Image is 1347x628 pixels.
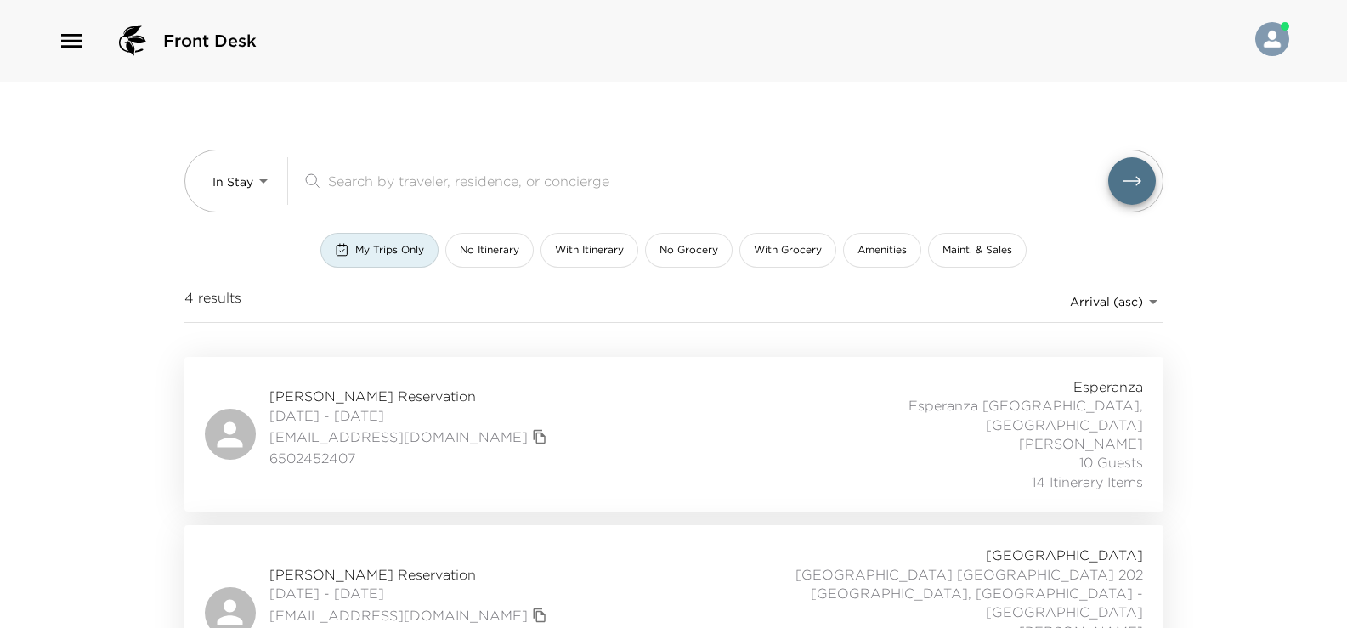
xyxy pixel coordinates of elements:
[184,288,241,315] span: 4 results
[986,546,1143,564] span: [GEOGRAPHIC_DATA]
[843,233,921,268] button: Amenities
[528,603,552,627] button: copy primary member email
[739,233,836,268] button: With Grocery
[1032,472,1143,491] span: 14 Itinerary Items
[269,606,528,625] a: [EMAIL_ADDRESS][DOMAIN_NAME]
[328,171,1108,190] input: Search by traveler, residence, or concierge
[857,243,907,257] span: Amenities
[269,387,552,405] span: [PERSON_NAME] Reservation
[1079,453,1143,472] span: 10 Guests
[555,243,624,257] span: With Itinerary
[754,243,822,257] span: With Grocery
[928,233,1027,268] button: Maint. & Sales
[163,29,257,53] span: Front Desk
[767,565,1143,622] span: [GEOGRAPHIC_DATA] [GEOGRAPHIC_DATA] 202 [GEOGRAPHIC_DATA], [GEOGRAPHIC_DATA] - [GEOGRAPHIC_DATA]
[445,233,534,268] button: No Itinerary
[269,584,552,603] span: [DATE] - [DATE]
[320,233,439,268] button: My Trips Only
[269,565,552,584] span: [PERSON_NAME] Reservation
[1070,294,1143,309] span: Arrival (asc)
[528,425,552,449] button: copy primary member email
[1073,377,1143,396] span: Esperanza
[269,406,552,425] span: [DATE] - [DATE]
[1019,434,1143,453] span: [PERSON_NAME]
[112,20,153,61] img: logo
[269,449,552,467] span: 6502452407
[355,243,424,257] span: My Trips Only
[460,243,519,257] span: No Itinerary
[184,357,1163,512] a: [PERSON_NAME] Reservation[DATE] - [DATE][EMAIL_ADDRESS][DOMAIN_NAME]copy primary member email6502...
[212,174,253,190] span: In Stay
[269,427,528,446] a: [EMAIL_ADDRESS][DOMAIN_NAME]
[767,396,1143,434] span: Esperanza [GEOGRAPHIC_DATA], [GEOGRAPHIC_DATA]
[942,243,1012,257] span: Maint. & Sales
[659,243,718,257] span: No Grocery
[1255,22,1289,56] img: User
[645,233,733,268] button: No Grocery
[540,233,638,268] button: With Itinerary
